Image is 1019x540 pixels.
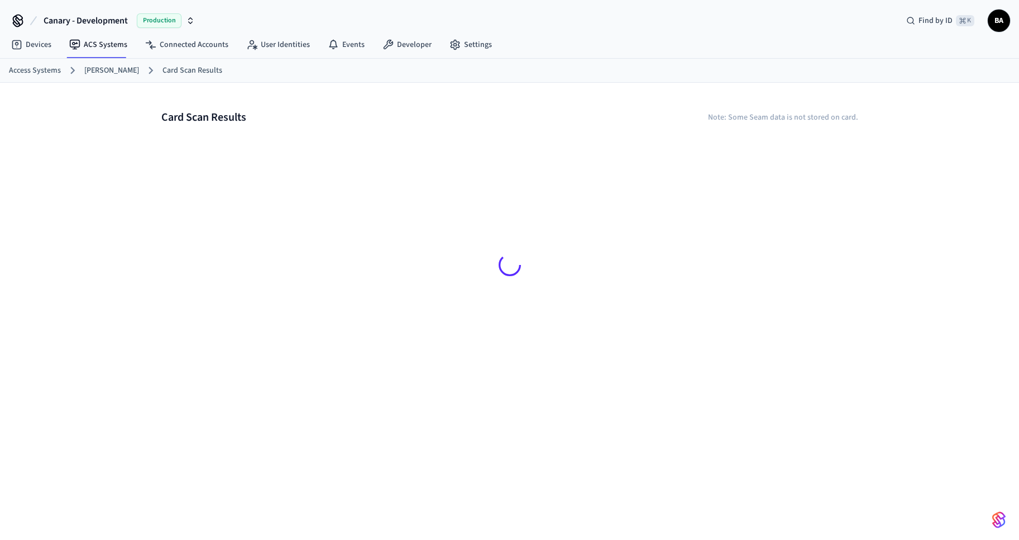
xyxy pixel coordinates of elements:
span: ⌘ K [956,15,974,26]
p: Note: Some Seam data is not stored on card. [708,112,858,123]
a: Events [319,35,374,55]
a: Settings [441,35,501,55]
a: Connected Accounts [136,35,237,55]
a: User Identities [237,35,319,55]
a: [PERSON_NAME] [84,65,139,77]
span: Canary - Development [44,14,128,27]
a: Developer [374,35,441,55]
a: Card Scan Results [162,65,222,77]
button: BA [988,10,1010,32]
span: BA [989,11,1009,31]
h1: Card Scan Results [161,110,246,125]
span: Find by ID [918,15,953,26]
img: SeamLogoGradient.69752ec5.svg [992,511,1006,529]
div: Find by ID⌘ K [897,11,983,31]
a: ACS Systems [60,35,136,55]
a: Devices [2,35,60,55]
a: Access Systems [9,65,61,77]
span: Production [137,13,181,28]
